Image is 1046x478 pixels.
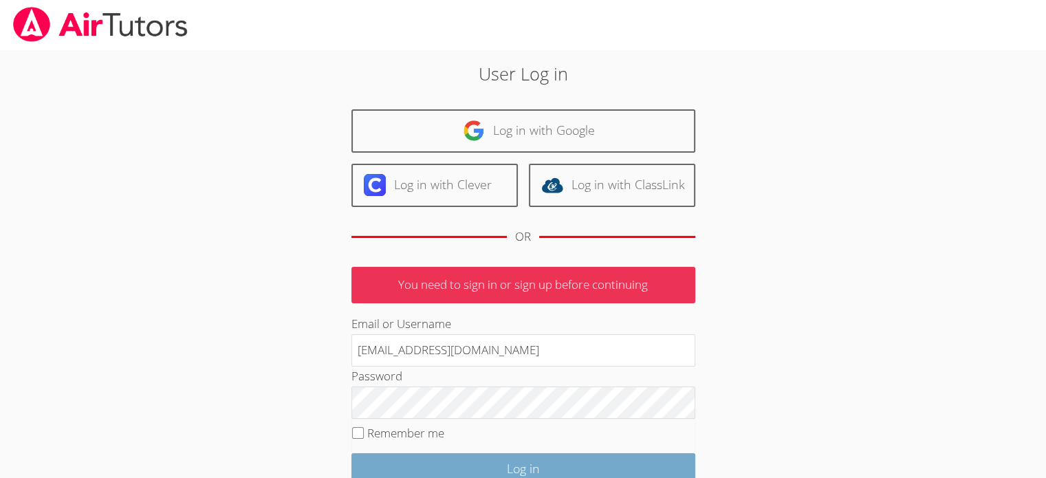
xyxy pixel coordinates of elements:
[541,174,563,196] img: classlink-logo-d6bb404cc1216ec64c9a2012d9dc4662098be43eaf13dc465df04b49fa7ab582.svg
[351,164,518,207] a: Log in with Clever
[12,7,189,42] img: airtutors_banner-c4298cdbf04f3fff15de1276eac7730deb9818008684d7c2e4769d2f7ddbe033.png
[515,227,531,247] div: OR
[351,109,695,153] a: Log in with Google
[241,61,805,87] h2: User Log in
[351,267,695,303] p: You need to sign in or sign up before continuing
[367,425,444,441] label: Remember me
[351,316,451,332] label: Email or Username
[364,174,386,196] img: clever-logo-6eab21bc6e7a338710f1a6ff85c0baf02591cd810cc4098c63d3a4b26e2feb20.svg
[463,120,485,142] img: google-logo-50288ca7cdecda66e5e0955fdab243c47b7ad437acaf1139b6f446037453330a.svg
[351,368,402,384] label: Password
[529,164,695,207] a: Log in with ClassLink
